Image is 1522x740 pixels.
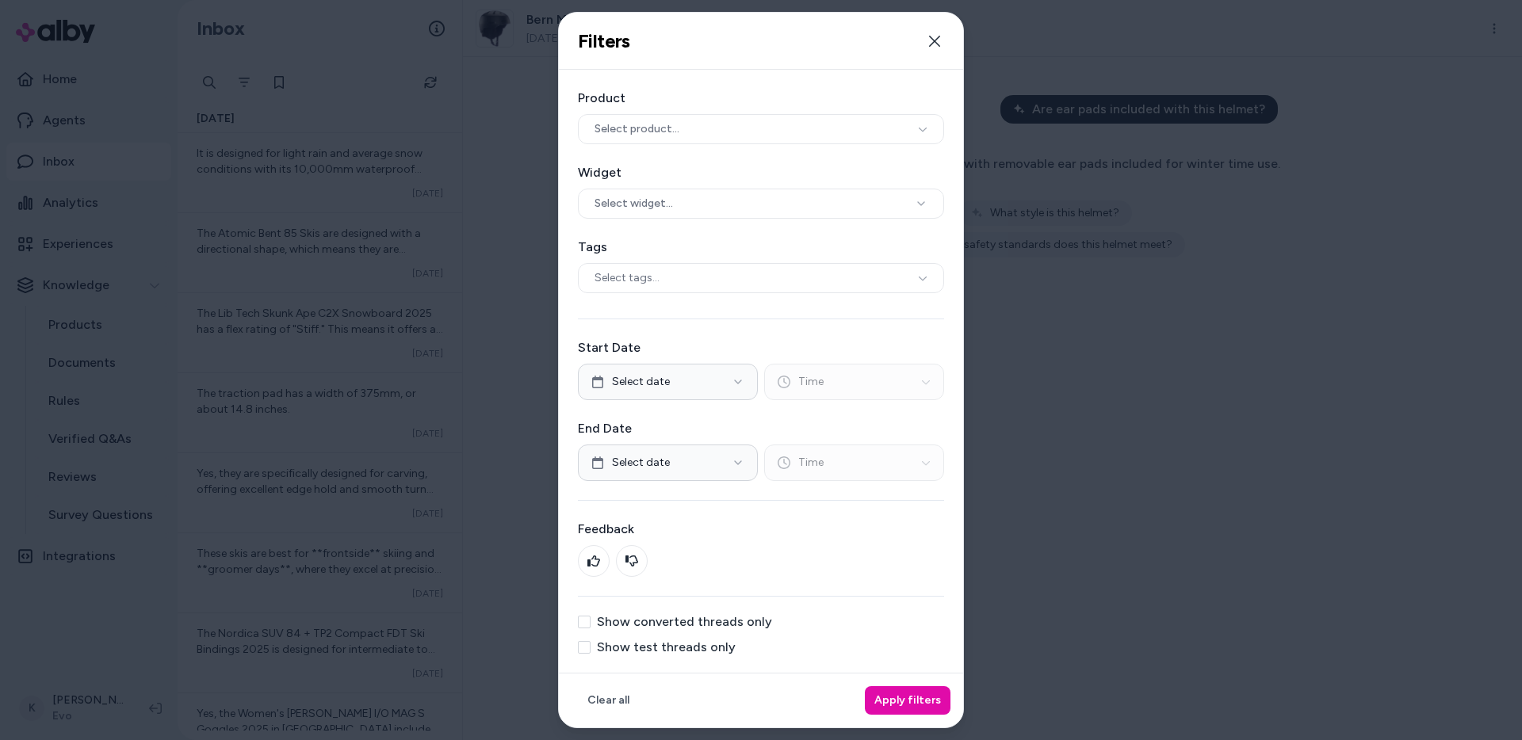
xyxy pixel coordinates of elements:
[597,641,736,654] label: Show test threads only
[865,686,950,715] button: Apply filters
[612,455,670,471] span: Select date
[578,238,944,257] label: Tags
[578,520,944,539] label: Feedback
[578,364,758,400] button: Select date
[578,338,944,357] label: Start Date
[578,89,944,108] label: Product
[578,686,639,715] button: Clear all
[578,444,758,481] button: Select date
[597,616,772,628] label: Show converted threads only
[578,163,944,182] label: Widget
[578,419,944,438] label: End Date
[578,29,630,53] h2: Filters
[595,121,679,137] span: Select product...
[612,374,670,390] span: Select date
[595,270,660,286] span: Select tags...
